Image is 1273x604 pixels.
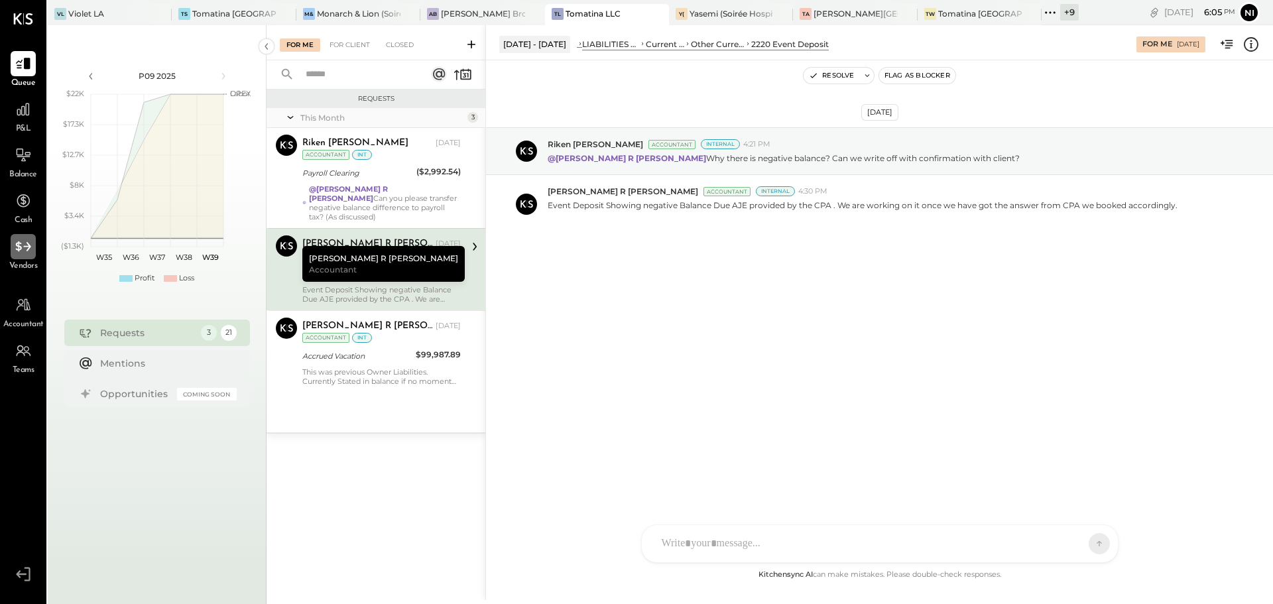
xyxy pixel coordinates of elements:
[800,8,812,20] div: TA
[273,94,479,103] div: Requests
[63,119,84,129] text: $17.3K
[648,140,696,149] div: Accountant
[548,200,1178,222] p: Event Deposit Showing negative Balance Due AJE provided by the CPA . We are working on it once we...
[756,186,795,196] div: Internal
[703,187,751,196] div: Accountant
[178,8,190,20] div: TS
[1142,39,1172,50] div: For Me
[691,38,745,50] div: Other Current Liabilities
[179,273,194,284] div: Loss
[280,38,320,52] div: For Me
[323,38,377,52] div: For Client
[9,261,38,272] span: Vendors
[302,246,465,282] div: [PERSON_NAME] R [PERSON_NAME]
[309,184,388,203] strong: @[PERSON_NAME] R [PERSON_NAME]
[9,169,37,181] span: Balance
[416,348,461,361] div: $99,987.89
[1164,6,1235,19] div: [DATE]
[467,112,478,123] div: 3
[436,321,461,332] div: [DATE]
[149,253,165,262] text: W37
[192,8,276,19] div: Tomatina [GEOGRAPHIC_DATA]
[879,68,955,84] button: Flag as Blocker
[70,180,84,190] text: $8K
[302,285,461,304] div: Event Deposit Showing negative Balance Due AJE provided by the CPA . We are working on it once we...
[1,188,46,227] a: Cash
[1060,4,1079,21] div: + 9
[302,237,433,251] div: [PERSON_NAME] R [PERSON_NAME]
[814,8,897,19] div: [PERSON_NAME][GEOGRAPHIC_DATA]
[302,166,412,180] div: Payroll Clearing
[548,152,1020,164] p: Why there is negative balance? Can we write off with confirmation with client?
[548,139,643,150] span: Riken [PERSON_NAME]
[317,8,400,19] div: Monarch & Lion (Soirée Hospitality Group)
[743,139,770,150] span: 4:21 PM
[441,8,524,19] div: [PERSON_NAME] Brooklyn / Rebel Cafe
[924,8,936,20] div: TW
[751,38,829,50] div: 2220 Event Deposit
[302,367,461,386] div: This was previous Owner Liabilities. Currently Stated in balance if no moment are identified we c...
[309,184,461,221] div: Can you please transfer negative balance difference to payroll tax? (As discussed)
[701,139,740,149] div: Internal
[1239,2,1260,23] button: Ni
[177,388,237,400] div: Coming Soon
[62,150,84,159] text: $12.7K
[566,8,621,19] div: Tomatina LLC
[15,215,32,227] span: Cash
[548,153,706,163] strong: @[PERSON_NAME] R [PERSON_NAME]
[302,137,408,150] div: Riken [PERSON_NAME]
[302,349,412,363] div: Accrued Vacation
[201,325,217,341] div: 3
[66,89,84,98] text: $22K
[100,357,230,370] div: Mentions
[11,78,36,90] span: Queue
[1148,5,1161,19] div: copy link
[230,89,251,98] text: OPEX
[352,333,372,343] div: int
[122,253,139,262] text: W36
[1,51,46,90] a: Queue
[1,338,46,377] a: Teams
[861,104,898,121] div: [DATE]
[582,38,639,50] div: LIABILITIES AND EQUITY
[101,70,213,82] div: P09 2025
[804,68,859,84] button: Resolve
[1,292,46,331] a: Accountant
[135,273,154,284] div: Profit
[352,150,372,160] div: int
[309,264,357,275] span: Accountant
[54,8,66,20] div: VL
[100,387,170,400] div: Opportunities
[1,97,46,135] a: P&L
[175,253,192,262] text: W38
[646,38,684,50] div: Current Liabilities
[300,112,464,123] div: This Month
[302,150,349,160] div: Accountant
[436,239,461,249] div: [DATE]
[303,8,315,20] div: M&
[1177,40,1199,49] div: [DATE]
[68,8,104,19] div: Violet LA
[690,8,773,19] div: Yasemi (Soirée Hospitality Group)
[552,8,564,20] div: TL
[13,365,34,377] span: Teams
[100,326,194,339] div: Requests
[64,211,84,220] text: $3.4K
[1,143,46,181] a: Balance
[548,186,698,197] span: [PERSON_NAME] R [PERSON_NAME]
[1,234,46,272] a: Vendors
[938,8,1022,19] div: Tomatina [GEOGRAPHIC_DATA]
[96,253,112,262] text: W35
[61,241,84,251] text: ($1.3K)
[427,8,439,20] div: AB
[416,165,461,178] div: ($2,992.54)
[436,138,461,149] div: [DATE]
[3,319,44,331] span: Accountant
[302,333,349,343] div: Accountant
[202,253,218,262] text: W39
[499,36,570,52] div: [DATE] - [DATE]
[676,8,688,20] div: Y(
[16,123,31,135] span: P&L
[221,325,237,341] div: 21
[379,38,420,52] div: Closed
